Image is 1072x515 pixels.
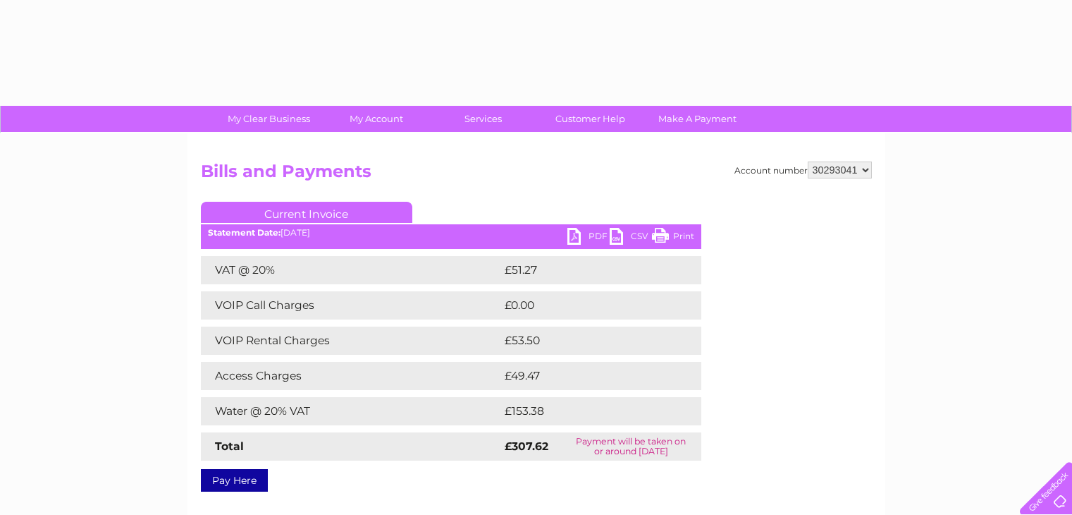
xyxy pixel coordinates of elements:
td: £153.38 [501,397,675,425]
a: Services [425,106,541,132]
a: Print [652,228,694,248]
div: Account number [734,162,872,178]
td: VOIP Call Charges [201,291,501,320]
td: VOIP Rental Charges [201,327,501,355]
a: Current Invoice [201,202,412,223]
a: Customer Help [532,106,648,132]
strong: Total [215,440,244,453]
a: My Clear Business [211,106,327,132]
a: CSV [610,228,652,248]
td: VAT @ 20% [201,256,501,284]
td: £53.50 [501,327,672,355]
a: PDF [567,228,610,248]
a: My Account [318,106,434,132]
td: Access Charges [201,362,501,390]
td: £0.00 [501,291,669,320]
h2: Bills and Payments [201,162,872,188]
strong: £307.62 [505,440,548,453]
a: Pay Here [201,469,268,492]
td: £49.47 [501,362,672,390]
div: [DATE] [201,228,701,238]
a: Make A Payment [639,106,756,132]
td: Water @ 20% VAT [201,397,501,425]
td: Payment will be taken on or around [DATE] [561,432,701,461]
b: Statement Date: [208,227,281,238]
td: £51.27 [501,256,671,284]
